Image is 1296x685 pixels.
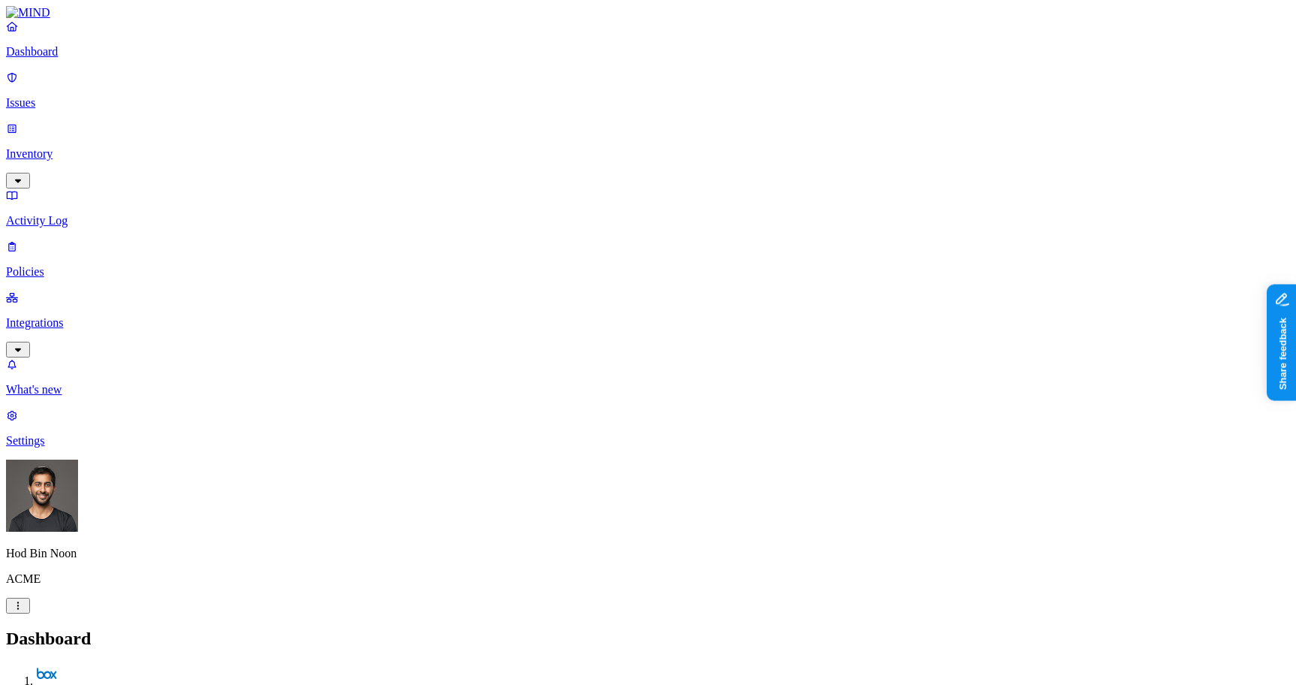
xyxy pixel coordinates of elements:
p: Dashboard [6,45,1290,59]
p: Hod Bin Noon [6,547,1290,560]
img: svg%3e [36,664,57,685]
a: Policies [6,240,1290,279]
p: ACME [6,572,1290,586]
img: Hod Bin Noon [6,460,78,532]
img: MIND [6,6,50,20]
a: Settings [6,409,1290,448]
a: Issues [6,71,1290,110]
p: What's new [6,383,1290,397]
a: Integrations [6,291,1290,355]
h2: Dashboard [6,629,1290,649]
a: Dashboard [6,20,1290,59]
p: Activity Log [6,214,1290,228]
p: Integrations [6,316,1290,330]
p: Inventory [6,147,1290,161]
p: Settings [6,434,1290,448]
a: Activity Log [6,189,1290,228]
p: Issues [6,96,1290,110]
a: What's new [6,358,1290,397]
p: Policies [6,265,1290,279]
a: Inventory [6,122,1290,186]
a: MIND [6,6,1290,20]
